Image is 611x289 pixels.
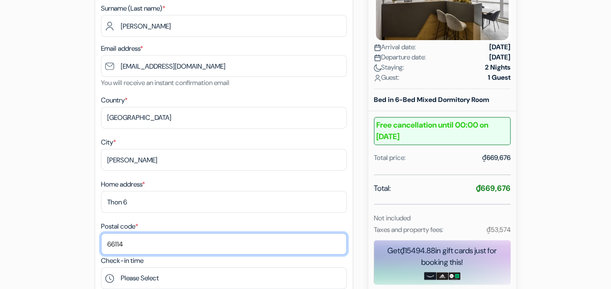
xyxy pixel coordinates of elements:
span: Arrival date: [374,42,416,52]
span: Total: [374,183,391,194]
img: calendar.svg [374,54,381,61]
img: uber-uber-eats-card.png [448,272,460,280]
b: Free cancellation until 00:00 on [DATE] [374,117,511,145]
strong: 2 Nights [485,62,511,72]
label: Surname (Last name) [101,3,165,14]
strong: [DATE] [489,52,511,62]
div: Total price: [374,153,406,163]
input: Enter email address [101,55,347,77]
strong: ₫669,676 [476,183,511,193]
label: Home address [101,179,145,189]
div: ₫669,676 [482,153,511,163]
img: adidas-card.png [436,272,448,280]
img: user_icon.svg [374,74,381,82]
small: Not included [374,214,411,222]
small: ₫53,574 [486,225,510,234]
strong: 1 Guest [488,72,511,83]
img: moon.svg [374,64,381,72]
b: Bed in 6-Bed Mixed Dormitory Room [374,95,489,104]
input: Enter last name [101,15,347,37]
label: Postal code [101,221,138,231]
img: calendar.svg [374,44,381,51]
label: Country [101,95,128,105]
strong: [DATE] [489,42,511,52]
span: Guest: [374,72,399,83]
small: You will receive an instant confirmation email [101,78,229,87]
span: Departure date: [374,52,426,62]
img: amazon-card-no-text.png [424,272,436,280]
label: City [101,137,116,147]
small: Taxes and property fees: [374,225,443,234]
div: Get in gift cards just for booking this! [374,245,511,268]
span: ₫15494.88 [400,246,435,256]
span: Staying: [374,62,404,72]
label: Email address [101,43,143,54]
label: Check-in time [101,256,143,266]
